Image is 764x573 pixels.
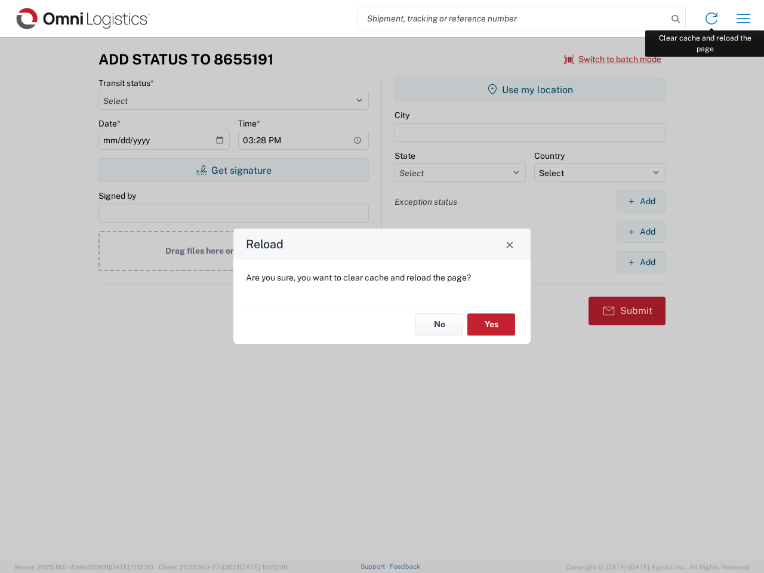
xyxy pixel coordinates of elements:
button: No [415,313,463,335]
p: Are you sure, you want to clear cache and reload the page? [246,272,518,283]
button: Close [501,236,518,252]
h4: Reload [246,236,284,253]
input: Shipment, tracking or reference number [358,7,667,30]
button: Yes [467,313,515,335]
